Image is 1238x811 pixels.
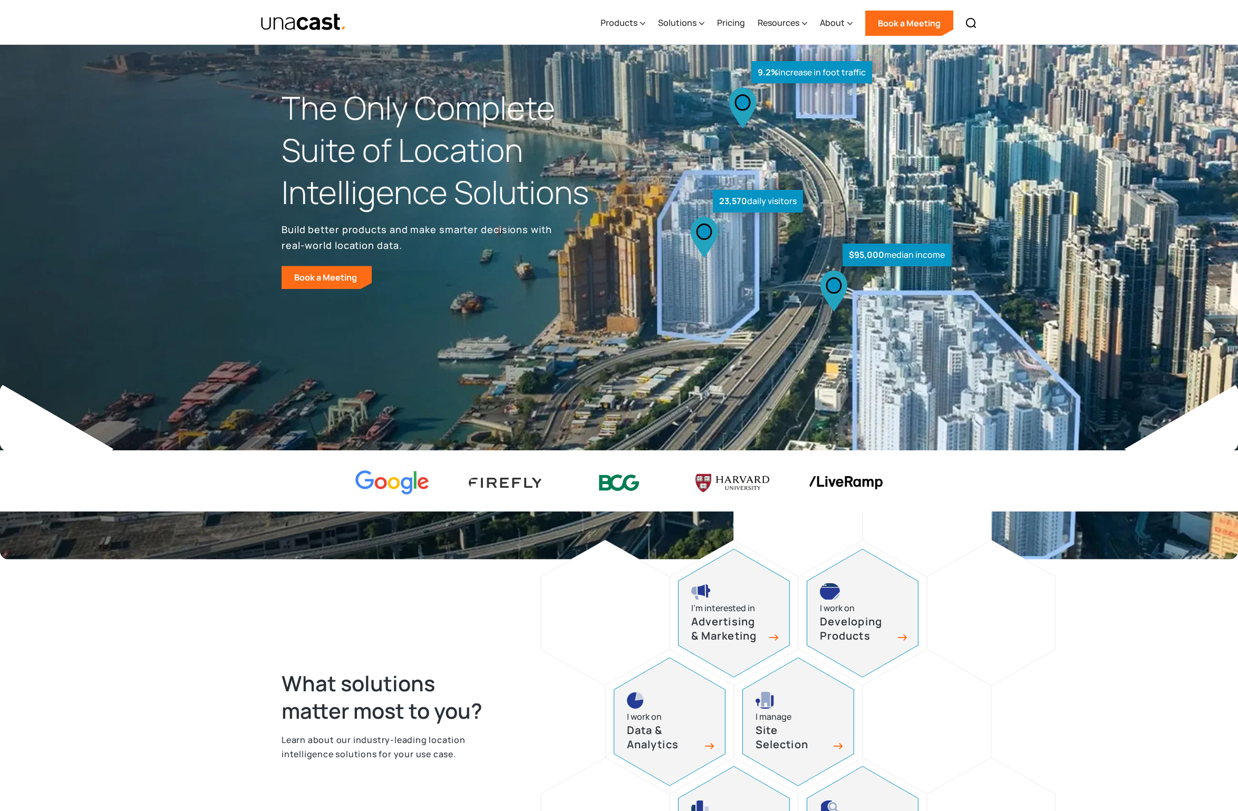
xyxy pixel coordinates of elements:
[843,244,951,266] div: median income
[260,13,346,32] a: home
[756,692,775,709] img: site selection icon
[820,16,845,29] div: About
[713,190,803,213] div: daily visitors
[756,723,829,751] h3: Site Selection
[627,692,644,709] img: pie chart icon
[627,710,662,724] div: I work on
[742,658,854,786] a: site selection icon I manageSite Selection
[751,61,872,84] div: increase in foot traffic
[756,710,791,724] div: I manage
[849,249,884,260] strong: $95,000
[865,11,953,36] a: Book a Meeting
[820,615,894,643] h3: Developing Products
[758,2,807,45] div: Resources
[355,470,429,495] img: Google logo Color
[658,2,704,45] div: Solutions
[758,16,799,29] div: Resources
[582,468,656,498] img: BCG logo
[691,615,765,643] h3: Advertising & Marketing
[691,583,711,600] img: advertising and marketing icon
[678,549,790,678] a: advertising and marketing iconI’m interested inAdvertising & Marketing
[965,17,978,30] img: Search icon
[658,16,697,29] div: Solutions
[695,470,769,496] img: Harvard U logo
[820,601,855,615] div: I work on
[758,66,778,78] strong: 9.2%
[282,266,372,289] a: Book a Meeting
[719,195,747,207] strong: 23,570
[601,2,645,45] div: Products
[691,601,755,615] div: I’m interested in
[282,670,504,725] h2: What solutions matter most to you?
[601,16,637,29] div: Products
[820,583,840,600] img: developing products icon
[282,733,504,761] p: Learn about our industry-leading location intelligence solutions for your use case.
[627,723,701,751] h3: Data & Analytics
[820,2,853,45] div: About
[807,549,918,678] a: developing products iconI work onDeveloping Products
[809,476,883,489] img: liveramp logo
[282,221,556,253] p: Build better products and make smarter decisions with real-world location data.
[282,87,619,213] h1: The Only Complete Suite of Location Intelligence Solutions
[717,2,745,45] a: Pricing
[469,478,543,488] img: Firefly Advertising logo
[614,658,726,786] a: pie chart iconI work onData & Analytics
[260,13,346,32] img: Unacast text logo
